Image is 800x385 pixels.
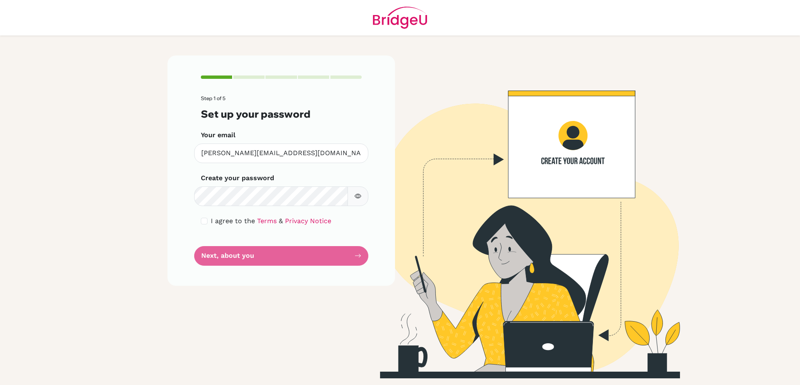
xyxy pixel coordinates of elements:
[279,217,283,225] span: &
[285,217,331,225] a: Privacy Notice
[257,217,277,225] a: Terms
[194,143,368,163] input: Insert your email*
[201,130,235,140] label: Your email
[201,95,225,101] span: Step 1 of 5
[211,217,255,225] span: I agree to the
[201,108,362,120] h3: Set up your password
[201,173,274,183] label: Create your password
[281,55,756,378] img: Create your account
